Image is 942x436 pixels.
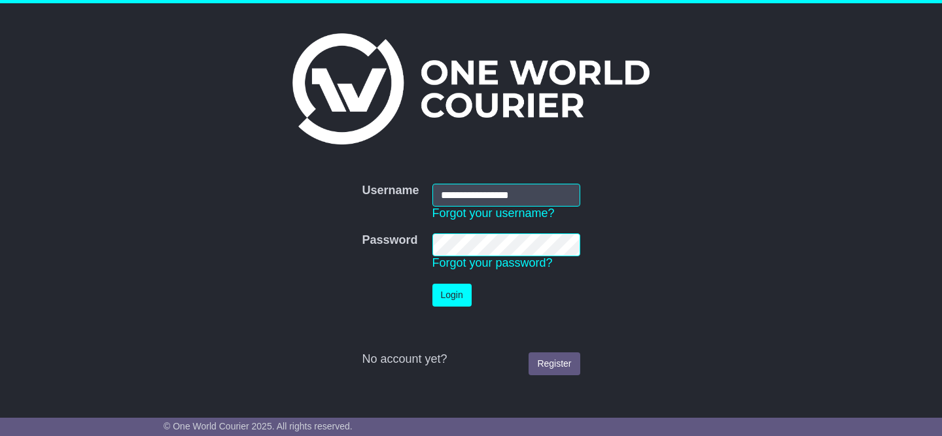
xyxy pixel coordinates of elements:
[292,33,650,144] img: One World
[362,233,417,248] label: Password
[362,184,419,198] label: Username
[164,421,353,431] span: © One World Courier 2025. All rights reserved.
[432,284,472,307] button: Login
[432,256,553,269] a: Forgot your password?
[362,352,580,367] div: No account yet?
[432,207,555,220] a: Forgot your username?
[529,352,580,375] a: Register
